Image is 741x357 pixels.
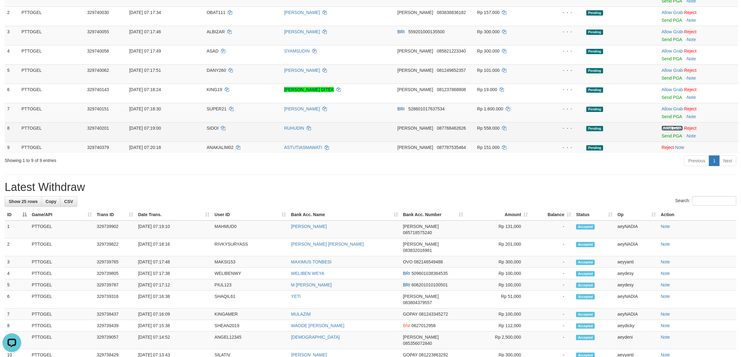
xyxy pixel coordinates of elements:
[397,68,433,73] span: [PERSON_NAME]
[397,145,433,150] span: [PERSON_NAME]
[709,155,720,166] a: 1
[9,199,38,204] span: Show 25 rows
[684,126,696,131] a: Reject
[437,68,466,73] span: Copy 081249652357 to clipboard
[531,209,574,220] th: Balance: activate to sort column ascending
[662,49,684,53] span: ·
[129,29,161,34] span: [DATE] 07:17:46
[397,49,433,53] span: [PERSON_NAME]
[19,141,85,153] td: PTTOGEL
[29,291,94,308] td: PTTOGEL
[684,29,696,34] a: Reject
[586,126,603,131] span: Pending
[661,282,670,287] a: Note
[212,268,288,279] td: WELIBENWY
[87,68,109,73] span: 329740062
[207,68,226,73] span: DANY260
[94,331,136,349] td: 329739057
[466,239,531,256] td: Rp 201,000
[397,87,433,92] span: [PERSON_NAME]
[615,209,658,220] th: Op: activate to sort column ascending
[94,256,136,268] td: 329739765
[615,268,658,279] td: aeydesy
[5,122,19,141] td: 8
[531,291,574,308] td: -
[659,141,738,153] td: ·
[477,126,499,131] span: Rp 558.000
[19,7,85,26] td: PTTOGEL
[60,196,77,207] a: CSV
[684,87,696,92] a: Reject
[437,126,466,131] span: Copy 087768462626 to clipboard
[408,29,445,34] span: Copy 559201000135500 to clipboard
[437,10,466,15] span: Copy 083838836182 to clipboard
[5,279,29,291] td: 5
[661,323,670,328] a: Note
[397,106,405,111] span: BRI
[207,145,233,150] span: ANAKALIM02
[576,283,595,288] span: Accepted
[401,209,466,220] th: Bank Acc. Number: activate to sort column ascending
[284,10,320,15] a: [PERSON_NAME]
[5,239,29,256] td: 2
[87,29,109,34] span: 329740055
[212,308,288,320] td: KINGAMER
[543,86,581,93] div: - - -
[291,312,311,317] a: MULAZIM
[662,114,682,119] a: Send PGA
[5,196,42,207] a: Show 25 rows
[692,196,736,206] input: Search:
[403,242,439,247] span: [PERSON_NAME]
[403,323,410,328] span: BNI
[94,308,136,320] td: 329738437
[586,145,603,151] span: Pending
[659,64,738,84] td: ·
[662,145,674,150] a: Reject
[94,239,136,256] td: 329739822
[662,37,682,42] a: Send PGA
[662,126,683,131] a: Allow Grab
[661,312,670,317] a: Note
[531,239,574,256] td: -
[687,133,696,138] a: Note
[5,7,19,26] td: 2
[284,68,320,73] a: [PERSON_NAME]
[576,224,595,229] span: Accepted
[662,49,683,53] a: Allow Grab
[403,224,439,229] span: [PERSON_NAME]
[129,68,161,73] span: [DATE] 07:17:51
[5,220,29,239] td: 1
[576,271,595,276] span: Accepted
[5,155,304,164] div: Showing 1 to 9 of 9 entries
[661,294,670,299] a: Note
[662,87,683,92] a: Allow Grab
[662,68,683,73] a: Allow Grab
[403,271,410,276] span: BRI
[207,126,218,131] span: SIDOI
[403,230,432,235] span: Copy 085718575240 to clipboard
[207,10,225,15] span: OBAT111
[687,18,696,23] a: Note
[2,2,21,21] button: Open LiveChat chat widget
[576,335,595,340] span: Accepted
[129,106,161,111] span: [DATE] 07:18:30
[466,320,531,331] td: Rp 112,000
[531,279,574,291] td: -
[662,126,684,131] span: ·
[586,87,603,93] span: Pending
[466,331,531,349] td: Rp 2,500,000
[5,308,29,320] td: 7
[136,320,212,331] td: [DATE] 07:15:38
[543,106,581,112] div: - - -
[411,323,436,328] span: Copy 0627012958 to clipboard
[207,106,227,111] span: SUPER21
[212,320,288,331] td: SHEAN2019
[5,181,736,193] h1: Latest Withdraw
[466,268,531,279] td: Rp 100,000
[284,126,304,131] a: RUHUDIN
[29,308,94,320] td: PTTOGEL
[29,279,94,291] td: PTTOGEL
[94,209,136,220] th: Trans ID: activate to sort column ascending
[94,320,136,331] td: 329739439
[284,87,334,92] a: [PERSON_NAME] DITEK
